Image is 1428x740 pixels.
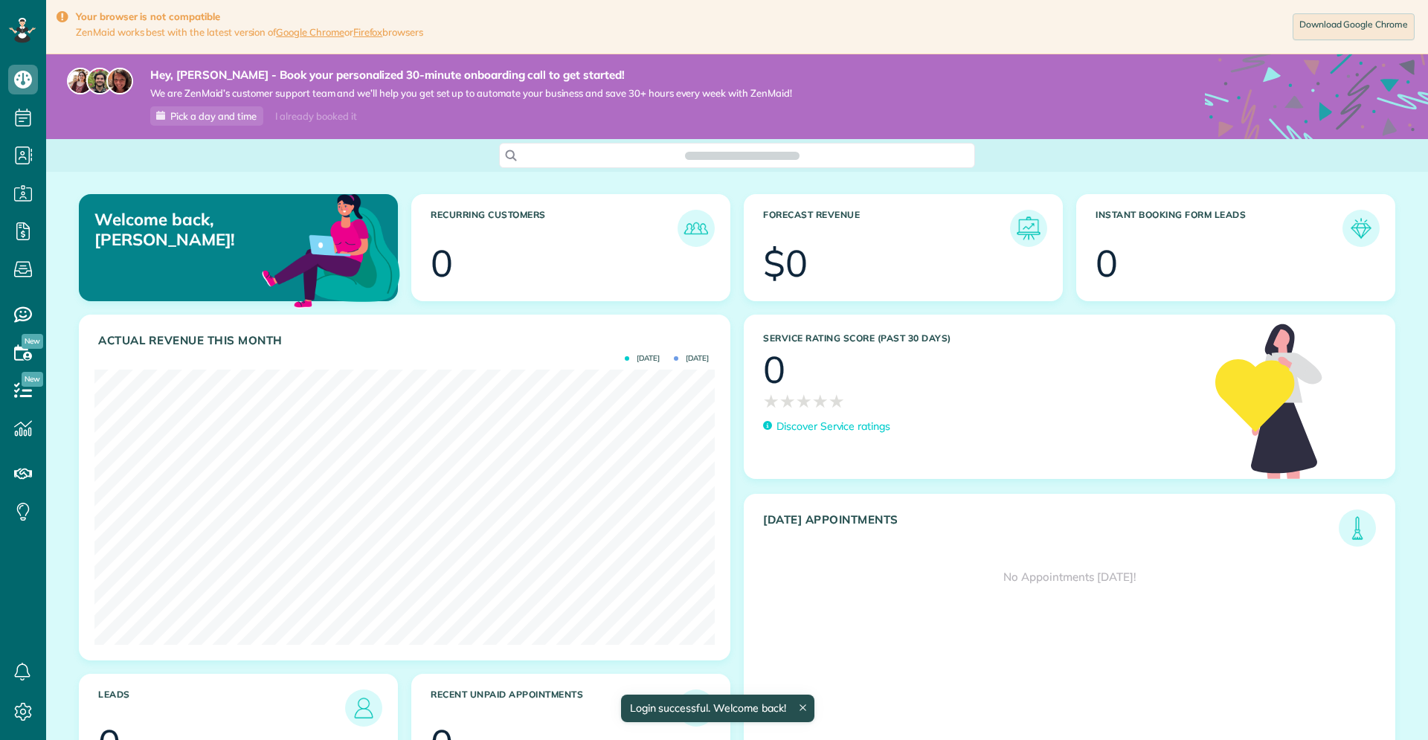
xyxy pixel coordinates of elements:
[763,210,1010,247] h3: Forecast Revenue
[1293,13,1415,40] a: Download Google Chrome
[763,419,890,434] a: Discover Service ratings
[150,87,792,100] span: We are ZenMaid’s customer support team and we’ll help you get set up to automate your business an...
[796,388,812,414] span: ★
[1342,513,1372,543] img: icon_todays_appointments-901f7ab196bb0bea1936b74009e4eb5ffbc2d2711fa7634e0d609ed5ef32b18b.png
[776,419,890,434] p: Discover Service ratings
[812,388,829,414] span: ★
[681,693,711,723] img: icon_unpaid_appointments-47b8ce3997adf2238b356f14209ab4cced10bd1f174958f3ca8f1d0dd7fffeee.png
[86,68,113,94] img: jorge-587dff0eeaa6aab1f244e6dc62b8924c3b6ad411094392a53c71c6c4a576187d.jpg
[266,107,365,126] div: I already booked it
[22,372,43,387] span: New
[763,351,785,388] div: 0
[431,245,453,282] div: 0
[276,26,344,38] a: Google Chrome
[763,388,779,414] span: ★
[98,334,715,347] h3: Actual Revenue this month
[170,110,257,122] span: Pick a day and time
[625,355,660,362] span: [DATE]
[67,68,94,94] img: maria-72a9807cf96188c08ef61303f053569d2e2a8a1cde33d635c8a3ac13582a053d.jpg
[1096,245,1118,282] div: 0
[1096,210,1342,247] h3: Instant Booking Form Leads
[22,334,43,349] span: New
[349,693,379,723] img: icon_leads-1bed01f49abd5b7fead27621c3d59655bb73ed531f8eeb49469d10e621d6b896.png
[829,388,845,414] span: ★
[353,26,383,38] a: Firefox
[779,388,796,414] span: ★
[700,148,784,163] span: Search ZenMaid…
[681,213,711,243] img: icon_recurring_customers-cf858462ba22bcd05b5a5880d41d6543d210077de5bb9ebc9590e49fd87d84ed.png
[76,10,423,23] strong: Your browser is not compatible
[763,333,1200,344] h3: Service Rating score (past 30 days)
[98,689,345,727] h3: Leads
[76,26,423,39] span: ZenMaid works best with the latest version of or browsers
[674,355,709,362] span: [DATE]
[763,245,808,282] div: $0
[620,695,814,722] div: Login successful. Welcome back!
[1346,213,1376,243] img: icon_form_leads-04211a6a04a5b2264e4ee56bc0799ec3eb69b7e499cbb523a139df1d13a81ae0.png
[431,210,678,247] h3: Recurring Customers
[259,177,403,321] img: dashboard_welcome-42a62b7d889689a78055ac9021e634bf52bae3f8056760290aed330b23ab8690.png
[1014,213,1043,243] img: icon_forecast_revenue-8c13a41c7ed35a8dcfafea3cbb826a0462acb37728057bba2d056411b612bbbe.png
[150,106,263,126] a: Pick a day and time
[431,689,678,727] h3: Recent unpaid appointments
[94,210,296,249] p: Welcome back, [PERSON_NAME]!
[763,513,1339,547] h3: [DATE] Appointments
[106,68,133,94] img: michelle-19f622bdf1676172e81f8f8fba1fb50e276960ebfe0243fe18214015130c80e4.jpg
[150,68,792,83] strong: Hey, [PERSON_NAME] - Book your personalized 30-minute onboarding call to get started!
[744,547,1395,608] div: No Appointments [DATE]!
